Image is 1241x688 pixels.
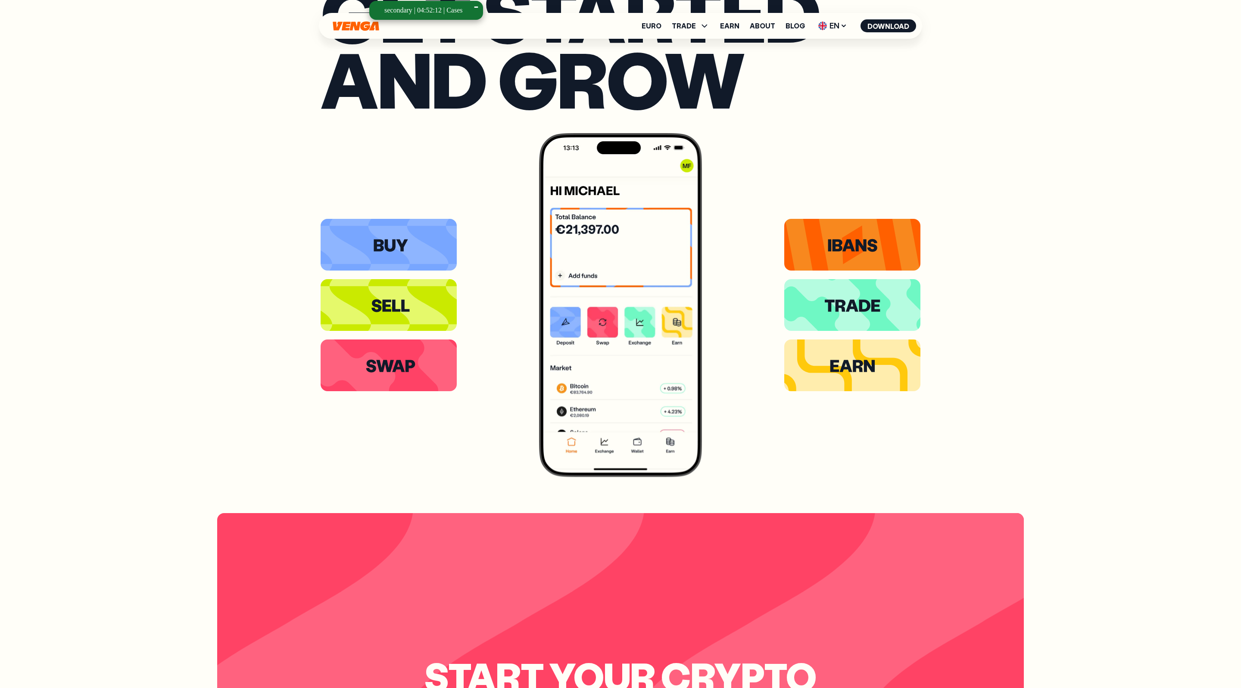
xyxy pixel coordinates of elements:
[861,19,916,32] button: Download
[672,22,696,29] span: TRADE
[672,21,710,31] span: TRADE
[332,21,380,31] svg: Home
[750,22,775,29] a: About
[818,22,827,30] img: flag-uk
[642,22,661,29] a: Euro
[720,22,739,29] a: Earn
[786,22,805,29] a: Blog
[815,19,850,33] span: EN
[384,4,462,17] div: secondary | 04:52:12 | Cases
